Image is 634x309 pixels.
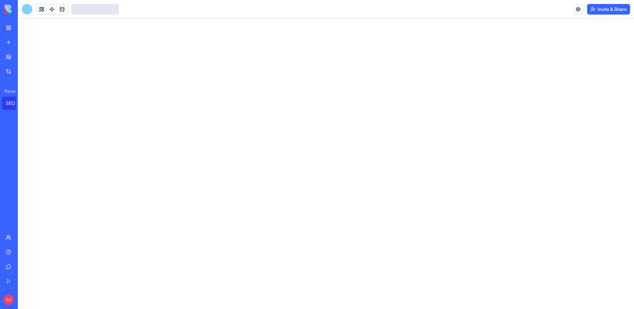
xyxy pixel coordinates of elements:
img: logo [5,5,46,14]
span: Recent [2,89,16,94]
span: SJ [3,294,14,305]
a: SEO Link Builder Pro [2,97,28,110]
div: SEO Link Builder Pro [6,100,24,107]
button: Invite & Share [587,4,630,15]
